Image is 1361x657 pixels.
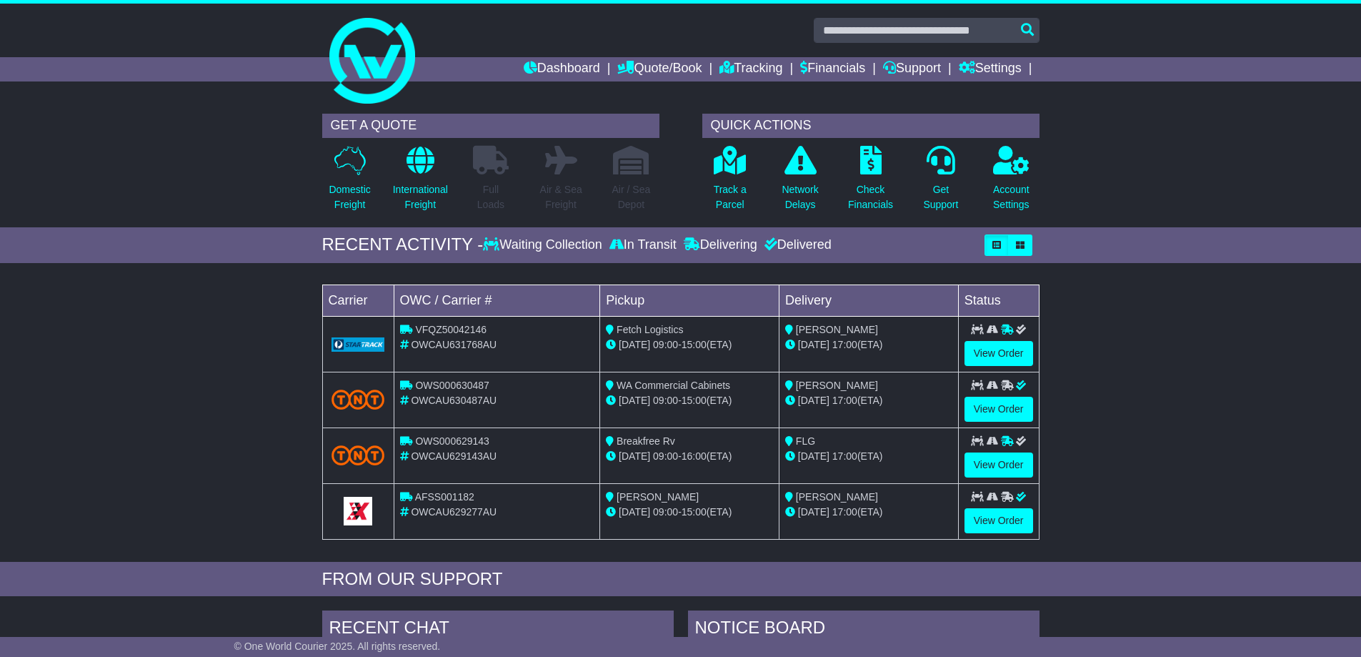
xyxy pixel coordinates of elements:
[785,337,952,352] div: (ETA)
[415,491,474,503] span: AFSS001182
[779,285,958,316] td: Delivery
[411,450,497,462] span: OWCAU629143AU
[606,237,680,253] div: In Transit
[322,569,1040,590] div: FROM OUR SUPPORT
[653,450,678,462] span: 09:00
[473,182,509,212] p: Full Loads
[800,57,865,81] a: Financials
[785,393,952,408] div: (ETA)
[328,145,371,220] a: DomesticFreight
[682,450,707,462] span: 16:00
[796,324,878,335] span: [PERSON_NAME]
[798,506,829,518] span: [DATE]
[483,237,605,253] div: Waiting Collection
[617,57,702,81] a: Quote/Book
[798,450,829,462] span: [DATE]
[958,285,1039,316] td: Status
[393,182,448,212] p: International Freight
[702,114,1040,138] div: QUICK ACTIONS
[992,145,1030,220] a: AccountSettings
[540,182,582,212] p: Air & Sea Freight
[964,341,1033,366] a: View Order
[796,491,878,503] span: [PERSON_NAME]
[619,506,650,518] span: [DATE]
[688,611,1040,649] div: NOTICE BOARD
[848,182,893,212] p: Check Financials
[619,450,650,462] span: [DATE]
[922,145,959,220] a: GetSupport
[329,182,370,212] p: Domestic Freight
[653,339,678,350] span: 09:00
[682,506,707,518] span: 15:00
[785,449,952,464] div: (ETA)
[964,508,1033,533] a: View Order
[781,145,819,220] a: NetworkDelays
[796,435,815,447] span: FLG
[832,395,857,406] span: 17:00
[619,395,650,406] span: [DATE]
[331,337,385,352] img: GetCarrierServiceLogo
[415,324,487,335] span: VFQZ50042146
[322,234,484,255] div: RECENT ACTIVITY -
[682,339,707,350] span: 15:00
[606,449,773,464] div: - (ETA)
[653,395,678,406] span: 09:00
[606,337,773,352] div: - (ETA)
[411,339,497,350] span: OWCAU631768AU
[713,145,747,220] a: Track aParcel
[832,339,857,350] span: 17:00
[617,324,683,335] span: Fetch Logistics
[234,641,441,652] span: © One World Courier 2025. All rights reserved.
[832,506,857,518] span: 17:00
[411,506,497,518] span: OWCAU629277AU
[964,397,1033,422] a: View Order
[883,57,941,81] a: Support
[719,57,782,81] a: Tracking
[606,505,773,520] div: - (ETA)
[653,506,678,518] span: 09:00
[680,237,761,253] div: Delivering
[682,395,707,406] span: 15:00
[714,182,747,212] p: Track a Parcel
[344,497,372,525] img: GetCarrierServiceLogo
[847,145,894,220] a: CheckFinancials
[411,395,497,406] span: OWCAU630487AU
[392,145,449,220] a: InternationalFreight
[524,57,600,81] a: Dashboard
[798,339,829,350] span: [DATE]
[322,285,394,316] td: Carrier
[331,390,385,409] img: TNT_Domestic.png
[322,611,674,649] div: RECENT CHAT
[322,114,659,138] div: GET A QUOTE
[606,393,773,408] div: - (ETA)
[782,182,818,212] p: Network Delays
[617,435,675,447] span: Breakfree Rv
[923,182,958,212] p: Get Support
[600,285,779,316] td: Pickup
[785,505,952,520] div: (ETA)
[993,182,1030,212] p: Account Settings
[832,450,857,462] span: 17:00
[796,380,878,391] span: [PERSON_NAME]
[415,435,489,447] span: OWS000629143
[617,491,699,503] span: [PERSON_NAME]
[612,182,651,212] p: Air / Sea Depot
[394,285,600,316] td: OWC / Carrier #
[617,380,730,391] span: WA Commercial Cabinets
[964,453,1033,478] a: View Order
[959,57,1022,81] a: Settings
[415,380,489,391] span: OWS000630487
[619,339,650,350] span: [DATE]
[761,237,832,253] div: Delivered
[798,395,829,406] span: [DATE]
[331,445,385,465] img: TNT_Domestic.png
